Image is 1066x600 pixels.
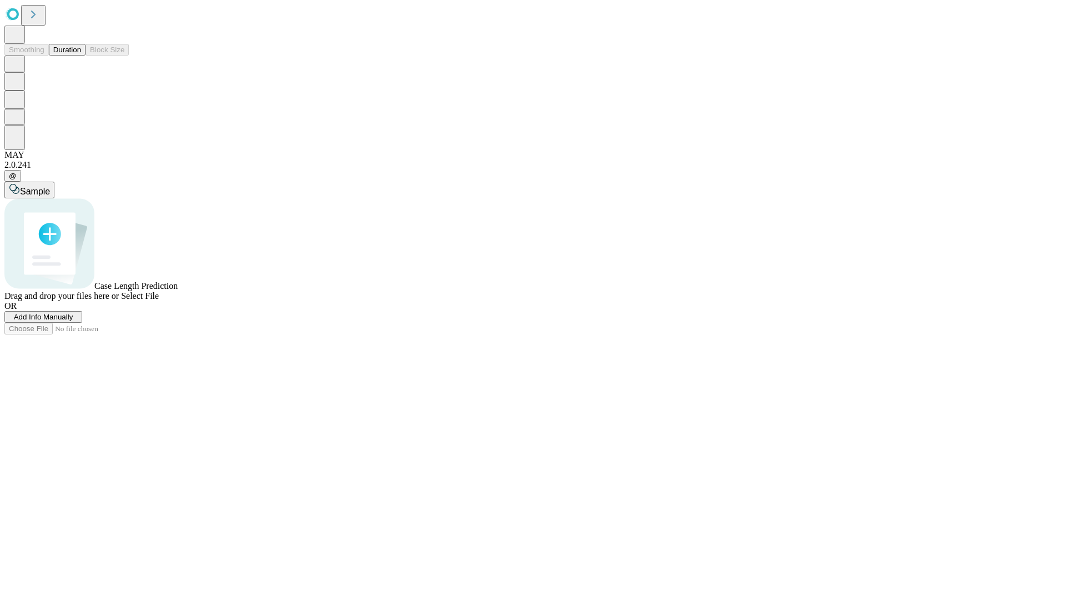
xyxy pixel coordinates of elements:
[4,182,54,198] button: Sample
[121,291,159,301] span: Select File
[20,187,50,196] span: Sample
[4,311,82,323] button: Add Info Manually
[9,172,17,180] span: @
[4,160,1062,170] div: 2.0.241
[4,170,21,182] button: @
[49,44,86,56] button: Duration
[14,313,73,321] span: Add Info Manually
[4,150,1062,160] div: MAY
[4,44,49,56] button: Smoothing
[4,301,17,311] span: OR
[94,281,178,291] span: Case Length Prediction
[4,291,119,301] span: Drag and drop your files here or
[86,44,129,56] button: Block Size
